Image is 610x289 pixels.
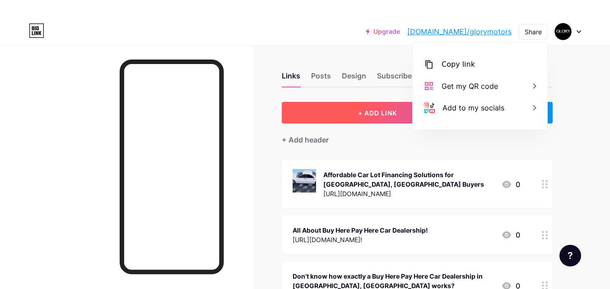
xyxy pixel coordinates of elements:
[554,23,572,40] img: Glory Motors
[342,70,366,87] div: Design
[293,235,428,244] div: [URL][DOMAIN_NAME]!
[293,225,428,235] div: All About Buy Here Pay Here Car Dealership!
[366,28,400,35] a: Upgrade
[525,27,542,37] div: Share
[358,109,397,117] span: + ADD LINK
[501,179,520,190] div: 0
[282,134,329,145] div: + Add header
[323,189,494,198] div: [URL][DOMAIN_NAME]
[377,70,419,87] div: Subscribers
[442,59,475,70] div: Copy link
[323,170,494,189] div: Affordable Car Lot Financing Solutions for [GEOGRAPHIC_DATA], [GEOGRAPHIC_DATA] Buyers
[407,26,512,37] a: [DOMAIN_NAME]/glorymotors
[442,102,504,113] div: Add to my socials
[501,229,520,240] div: 0
[282,102,474,124] button: + ADD LINK
[282,70,300,87] div: Links
[442,81,498,92] div: Get my QR code
[311,70,331,87] div: Posts
[293,169,316,193] img: Affordable Car Lot Financing Solutions for Fort Mill, SC Buyers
